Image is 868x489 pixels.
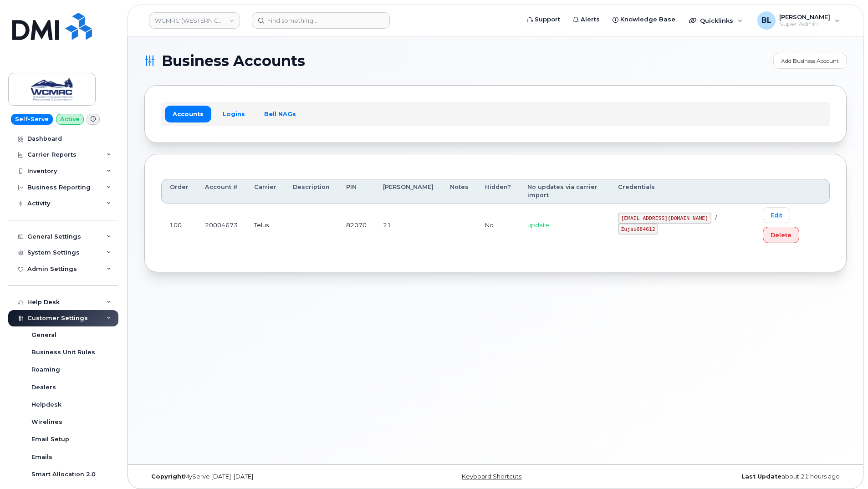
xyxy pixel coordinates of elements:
strong: Copyright [151,473,184,480]
td: 82070 [338,204,375,247]
th: Carrier [246,179,285,204]
a: Edit [763,207,790,223]
a: Accounts [165,106,211,122]
span: update [527,221,549,229]
span: Business Accounts [162,54,305,68]
td: 20004673 [197,204,246,247]
th: Notes [442,179,477,204]
a: Logins [215,106,253,122]
th: No updates via carrier import [519,179,610,204]
th: Hidden? [477,179,519,204]
button: Delete [763,227,799,243]
a: Add Business Account [773,53,847,69]
th: Credentials [610,179,755,204]
th: [PERSON_NAME] [375,179,442,204]
span: Delete [771,231,791,239]
strong: Last Update [741,473,781,480]
th: PIN [338,179,375,204]
td: No [477,204,519,247]
td: 100 [161,204,197,247]
a: Bell NAGs [256,106,304,122]
code: [EMAIL_ADDRESS][DOMAIN_NAME] [618,213,711,224]
td: Telus [246,204,285,247]
div: about 21 hours ago [613,473,847,480]
span: / [715,214,717,221]
code: Zuja$684612 [618,224,659,234]
td: 21 [375,204,442,247]
th: Account # [197,179,246,204]
div: MyServe [DATE]–[DATE] [144,473,378,480]
a: Keyboard Shortcuts [462,473,521,480]
th: Order [161,179,197,204]
th: Description [285,179,338,204]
